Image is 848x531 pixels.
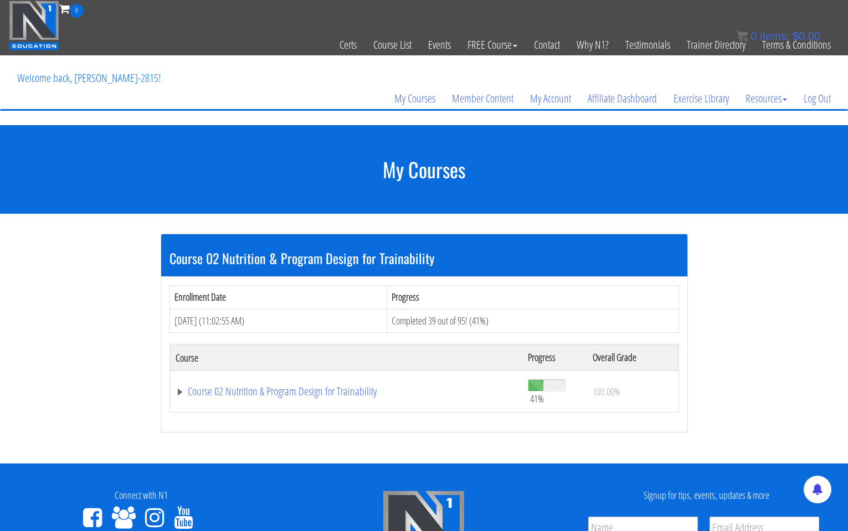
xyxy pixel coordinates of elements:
a: Course List [365,18,420,72]
td: [DATE] (11:02:55 AM) [169,309,387,333]
a: 0 items: $0.00 [737,30,820,42]
span: 0 [70,4,84,18]
span: 41% [530,393,544,405]
h4: Connect with N1 [8,490,274,501]
a: Log Out [795,72,839,125]
a: Trainer Directory [679,18,754,72]
a: Course 02 Nutrition & Program Design for Trainability [176,386,517,397]
td: 100.00% [587,371,679,413]
a: Affiliate Dashboard [579,72,665,125]
span: $ [793,30,799,42]
p: Welcome back, [PERSON_NAME]-2815! [9,56,169,100]
img: n1-education [9,1,59,50]
a: My Account [522,72,579,125]
th: Overall Grade [587,344,679,371]
a: Contact [526,18,568,72]
a: FREE Course [459,18,526,72]
th: Progress [522,344,587,371]
span: 0 [751,30,757,42]
span: items: [760,30,789,42]
a: My Courses [386,72,444,125]
h4: Signup for tips, events, updates & more [574,490,840,501]
a: Resources [737,72,795,125]
a: Member Content [444,72,522,125]
a: Why N1? [568,18,617,72]
h3: Course 02 Nutrition & Program Design for Trainability [169,251,679,265]
bdi: 0.00 [793,30,820,42]
a: Certs [331,18,365,72]
a: Exercise Library [665,72,737,125]
td: Completed 39 out of 95! (41%) [387,309,679,333]
th: Progress [387,285,679,309]
th: Enrollment Date [169,285,387,309]
a: Testimonials [617,18,679,72]
img: icon11.png [737,30,748,42]
th: Course [169,344,522,371]
a: 0 [59,1,84,16]
a: Events [420,18,459,72]
a: Terms & Conditions [754,18,839,72]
